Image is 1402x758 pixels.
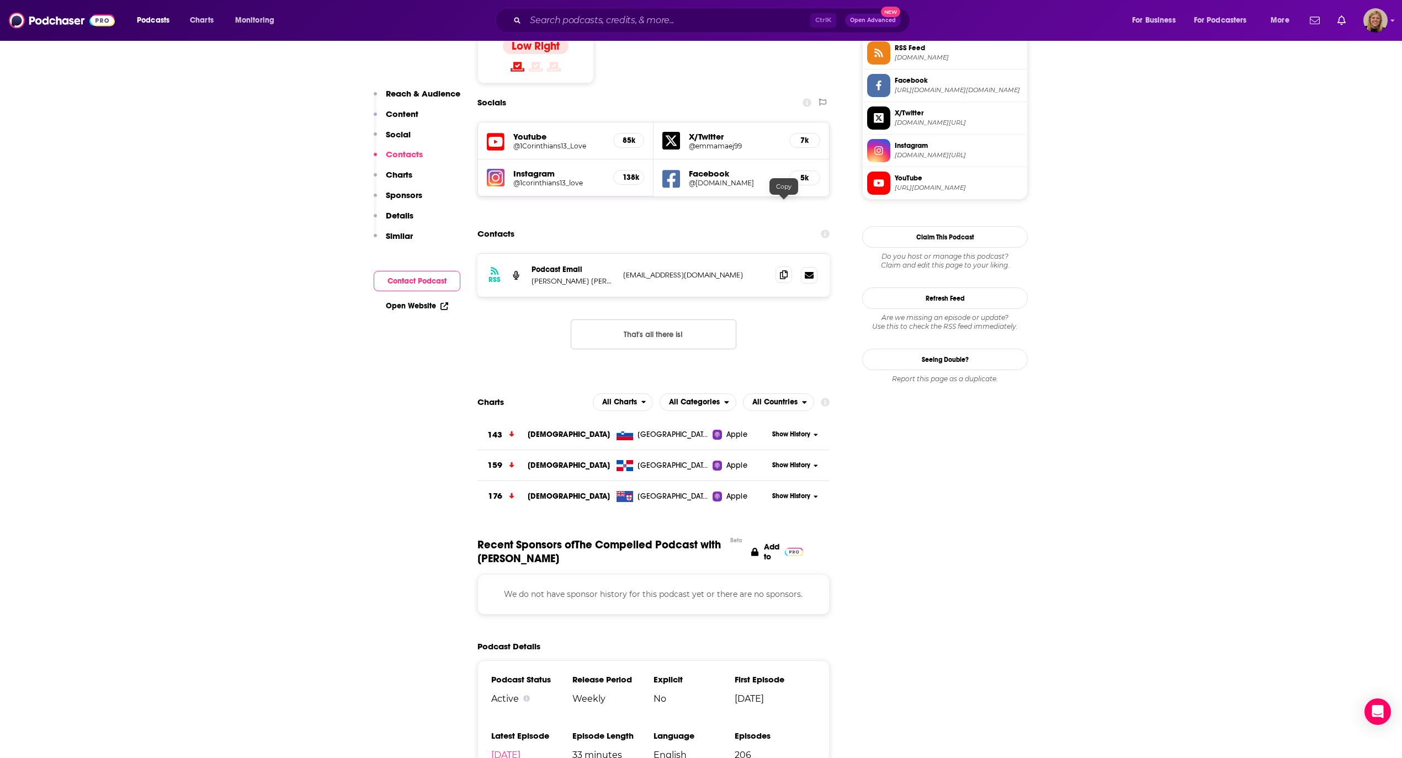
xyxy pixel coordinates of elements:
[895,76,1023,86] span: Facebook
[799,136,811,145] h5: 7k
[638,460,709,471] span: Dominican Republic
[1364,698,1391,725] div: Open Intercom Messenger
[1187,12,1263,29] button: open menu
[1333,11,1350,30] a: Show notifications dropdown
[488,275,501,284] h3: RSS
[895,184,1023,192] span: https://www.youtube.com/@1Corinthians13_Love
[374,190,422,210] button: Sponsors
[612,491,713,502] a: [GEOGRAPHIC_DATA]
[593,393,654,411] h2: Platforms
[513,168,604,179] h5: Instagram
[386,149,423,159] p: Contacts
[374,169,412,190] button: Charts
[895,119,1023,127] span: twitter.com/emmamaej99
[512,39,560,53] h4: Low Right
[895,151,1023,159] span: instagram.com/1corinthians13_love
[386,88,460,99] p: Reach & Audience
[374,109,418,129] button: Content
[654,674,735,685] h3: Explicit
[1271,13,1289,28] span: More
[190,13,214,28] span: Charts
[735,730,816,741] h3: Episodes
[528,461,610,470] a: [DEMOGRAPHIC_DATA]
[799,173,811,183] h5: 5k
[602,398,637,406] span: All Charts
[862,349,1028,370] a: Seeing Double?
[532,276,614,286] p: [PERSON_NAME] [PERSON_NAME]
[137,13,169,28] span: Podcasts
[1363,8,1388,33] img: User Profile
[862,252,1028,270] div: Claim and edit this page to your liking.
[862,375,1028,383] div: Report this page as a duplicate.
[506,8,921,33] div: Search podcasts, credits, & more...
[477,92,506,113] h2: Socials
[772,492,810,501] span: Show History
[513,142,604,150] a: @1Corinthians13_Love
[689,179,780,187] a: @[DOMAIN_NAME]
[881,7,901,17] span: New
[689,131,780,142] h5: X/Twitter
[386,301,448,311] a: Open Website
[593,393,654,411] button: open menu
[713,491,768,502] a: Apple
[735,693,816,704] span: [DATE]
[386,169,412,180] p: Charts
[477,481,528,511] a: 176
[850,18,896,23] span: Open Advanced
[374,210,413,231] button: Details
[726,429,747,440] span: Apple
[862,287,1028,309] button: Refresh Feed
[867,139,1023,162] a: Instagram[DOMAIN_NAME][URL]
[572,693,654,704] span: Weekly
[895,86,1023,94] span: https://www.facebook.com/sonseeker.org
[689,168,780,179] h5: Facebook
[751,538,803,565] a: Add to
[1263,12,1303,29] button: open menu
[772,430,810,439] span: Show History
[1363,8,1388,33] button: Show profile menu
[477,397,504,407] h2: Charts
[867,172,1023,195] a: YouTube[URL][DOMAIN_NAME]
[752,398,798,406] span: All Countries
[895,173,1023,183] span: YouTube
[9,10,115,31] img: Podchaser - Follow, Share and Rate Podcasts
[769,178,798,195] div: Copy
[528,430,610,439] a: [DEMOGRAPHIC_DATA]
[660,393,736,411] h2: Categories
[487,459,502,472] h3: 159
[528,492,610,501] a: [DEMOGRAPHIC_DATA]
[895,54,1023,62] span: feeds.megaphone.fm
[772,461,810,470] span: Show History
[477,450,528,481] a: 159
[1363,8,1388,33] span: Logged in as avansolkema
[477,641,540,652] h2: Podcast Details
[769,461,822,470] button: Show History
[1132,13,1176,28] span: For Business
[769,430,822,439] button: Show History
[862,313,1028,331] div: Are we missing an episode or update? Use this to check the RSS feed immediately.
[638,429,709,440] span: Slovenia
[386,129,411,140] p: Social
[374,231,413,251] button: Similar
[654,730,735,741] h3: Language
[743,393,814,411] h2: Countries
[1124,12,1189,29] button: open menu
[785,548,803,556] img: Pro Logo
[845,14,901,27] button: Open AdvancedNew
[532,265,614,274] p: Podcast Email
[235,13,274,28] span: Monitoring
[491,693,572,704] div: Active
[572,674,654,685] h3: Release Period
[612,460,713,471] a: [GEOGRAPHIC_DATA]
[386,231,413,241] p: Similar
[612,429,713,440] a: [GEOGRAPHIC_DATA]
[735,674,816,685] h3: First Episode
[862,226,1028,248] button: Claim This Podcast
[764,542,779,562] p: Add to
[477,538,725,565] span: Recent Sponsors of The Compelled Podcast with [PERSON_NAME]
